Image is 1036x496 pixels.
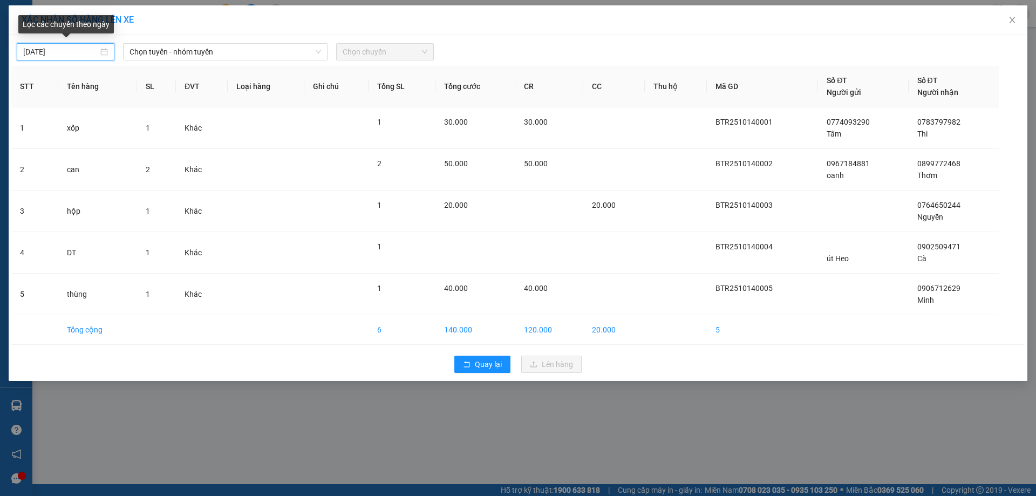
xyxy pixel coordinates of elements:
span: 1 [377,118,381,126]
td: 6 [369,315,435,345]
td: 3 [11,191,58,232]
span: Chọn chuyến [343,44,427,60]
span: Thi [917,130,928,138]
th: CC [583,66,645,107]
span: Nguyễn [917,213,943,221]
span: BTR2510140001 [715,118,773,126]
span: 1 [146,290,150,298]
span: 1 [146,207,150,215]
td: 140.000 [435,315,515,345]
span: 0783797982 [917,118,960,126]
td: 4 [11,232,58,274]
button: rollbackQuay lại [454,356,510,373]
th: Thu hộ [645,66,707,107]
td: Khác [176,149,228,191]
td: 2 [11,149,58,191]
span: Số ĐT [917,76,938,85]
span: BTR2510140004 [715,242,773,251]
span: 40.000 [524,284,548,293]
span: Người nhận [917,88,958,97]
span: 20.000 [444,201,468,209]
span: Minh [917,296,934,304]
span: 0764650244 [917,201,960,209]
span: down [315,49,322,55]
span: 0902509471 [917,242,960,251]
th: ĐVT [176,66,228,107]
span: 0899772468 [917,159,960,168]
td: Khác [176,191,228,232]
span: 50.000 [444,159,468,168]
td: 1 [11,107,58,149]
span: Chọn tuyến - nhóm tuyến [129,44,321,60]
span: BTR2510140005 [715,284,773,293]
span: 0906712629 [917,284,960,293]
span: 30.000 [524,118,548,126]
span: 0967184881 [827,159,870,168]
td: Khác [176,232,228,274]
span: XÁC NHẬN SỐ HÀNG LÊN XE [22,15,134,25]
span: BTR2510140002 [715,159,773,168]
span: 30.000 [444,118,468,126]
button: Close [997,5,1027,36]
span: 0774093290 [827,118,870,126]
span: Tâm [827,130,841,138]
span: 50.000 [524,159,548,168]
th: Tổng SL [369,66,435,107]
td: Khác [176,274,228,315]
td: 5 [11,274,58,315]
button: uploadLên hàng [521,356,582,373]
td: DT [58,232,138,274]
th: Loại hàng [228,66,304,107]
td: 120.000 [515,315,583,345]
span: 1 [377,201,381,209]
span: rollback [463,361,471,369]
td: hộp [58,191,138,232]
span: BTR2510140003 [715,201,773,209]
span: Người gửi [827,88,861,97]
span: 1 [377,284,381,293]
th: CR [515,66,583,107]
th: Mã GD [707,66,818,107]
span: 2 [377,159,381,168]
th: Tổng cước [435,66,515,107]
span: 20.000 [592,201,616,209]
span: út Heo [827,254,849,263]
span: oanh [827,171,844,180]
th: Ghi chú [304,66,369,107]
span: Số ĐT [827,76,847,85]
span: 1 [146,248,150,257]
td: 20.000 [583,315,645,345]
td: Khác [176,107,228,149]
td: 5 [707,315,818,345]
span: Thơm [917,171,937,180]
span: Cà [917,254,926,263]
th: STT [11,66,58,107]
span: Quay lại [475,358,502,370]
span: close [1008,16,1017,24]
span: 1 [377,242,381,251]
td: Tổng cộng [58,315,138,345]
div: Lọc các chuyến theo ngày [18,15,114,33]
input: 15/10/2025 [23,46,98,58]
span: 40.000 [444,284,468,293]
td: thùng [58,274,138,315]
